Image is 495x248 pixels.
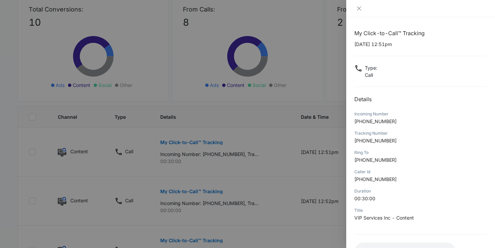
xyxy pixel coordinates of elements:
div: Duration [354,188,487,194]
span: 00:30:00 [354,196,375,201]
div: Title [354,207,487,213]
div: Ring To [354,150,487,156]
p: [DATE] 12:51pm [354,41,487,48]
p: Type : [365,64,377,71]
span: [PHONE_NUMBER] [354,118,397,124]
p: Call [365,71,377,78]
span: [PHONE_NUMBER] [354,176,397,182]
span: [PHONE_NUMBER] [354,138,397,143]
div: Caller Id [354,169,487,175]
h1: My Click-to-Call™ Tracking [354,29,487,37]
div: Tracking Number [354,130,487,136]
span: close [356,6,362,11]
span: VIP Services Inc - Content [354,215,414,221]
span: [PHONE_NUMBER] [354,157,397,163]
div: Incoming Number [354,111,487,117]
h2: Details [354,95,487,103]
button: Close [354,5,364,12]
